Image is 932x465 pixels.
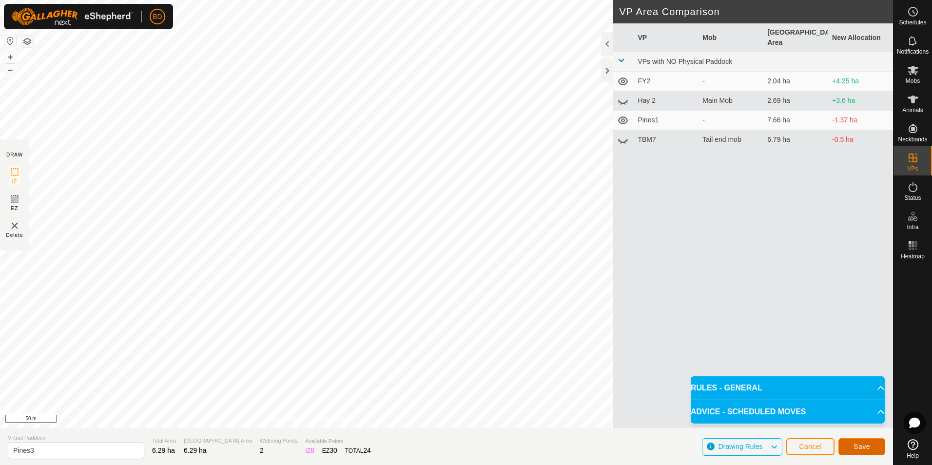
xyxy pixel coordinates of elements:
[763,111,828,130] td: 7.66 ha
[8,434,144,442] span: Virtual Paddock
[907,224,918,230] span: Infra
[152,446,175,454] span: 6.29 ha
[4,51,16,63] button: +
[691,376,885,400] p-accordion-header: RULES - GENERAL
[345,446,371,456] div: TOTAL
[311,446,314,454] span: 8
[634,91,699,111] td: Hay 2
[12,8,134,25] img: Gallagher Logo
[153,12,162,22] span: BD
[718,443,762,450] span: Drawing Rules
[268,415,305,424] a: Privacy Policy
[634,72,699,91] td: FY2
[6,151,23,158] div: DRAW
[897,49,929,55] span: Notifications
[828,130,893,150] td: -0.5 ha
[902,107,923,113] span: Animals
[6,232,23,239] span: Delete
[893,435,932,463] a: Help
[4,35,16,47] button: Reset Map
[322,446,337,456] div: EZ
[330,446,337,454] span: 30
[634,23,699,52] th: VP
[9,220,20,232] img: VP
[907,453,919,459] span: Help
[363,446,371,454] span: 24
[907,166,918,172] span: VPs
[11,205,19,212] span: EZ
[152,437,176,445] span: Total Area
[638,58,732,65] span: VPs with NO Physical Paddock
[906,78,920,84] span: Mobs
[828,111,893,130] td: -1.37 ha
[838,438,885,455] button: Save
[305,437,371,446] span: Available Points
[260,437,297,445] span: Watering Points
[898,136,927,142] span: Neckbands
[702,115,759,125] div: -
[184,446,207,454] span: 6.29 ha
[619,6,893,18] h2: VP Area Comparison
[763,23,828,52] th: [GEOGRAPHIC_DATA] Area
[699,23,763,52] th: Mob
[316,415,345,424] a: Contact Us
[12,178,18,185] span: IZ
[828,72,893,91] td: +4.25 ha
[4,64,16,76] button: –
[899,19,926,25] span: Schedules
[260,446,264,454] span: 2
[691,400,885,424] p-accordion-header: ADVICE - SCHEDULED MOVES
[702,76,759,86] div: -
[21,36,33,47] button: Map Layers
[854,443,870,450] span: Save
[763,91,828,111] td: 2.69 ha
[691,382,762,394] span: RULES - GENERAL
[763,72,828,91] td: 2.04 ha
[702,96,759,106] div: Main Mob
[786,438,835,455] button: Cancel
[634,111,699,130] td: Pines1
[634,130,699,150] td: TBM7
[305,446,314,456] div: IZ
[799,443,822,450] span: Cancel
[904,195,921,201] span: Status
[763,130,828,150] td: 6.79 ha
[691,406,806,418] span: ADVICE - SCHEDULED MOVES
[702,135,759,145] div: Tail end mob
[901,253,925,259] span: Heatmap
[828,23,893,52] th: New Allocation
[828,91,893,111] td: +3.6 ha
[184,437,252,445] span: [GEOGRAPHIC_DATA] Area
